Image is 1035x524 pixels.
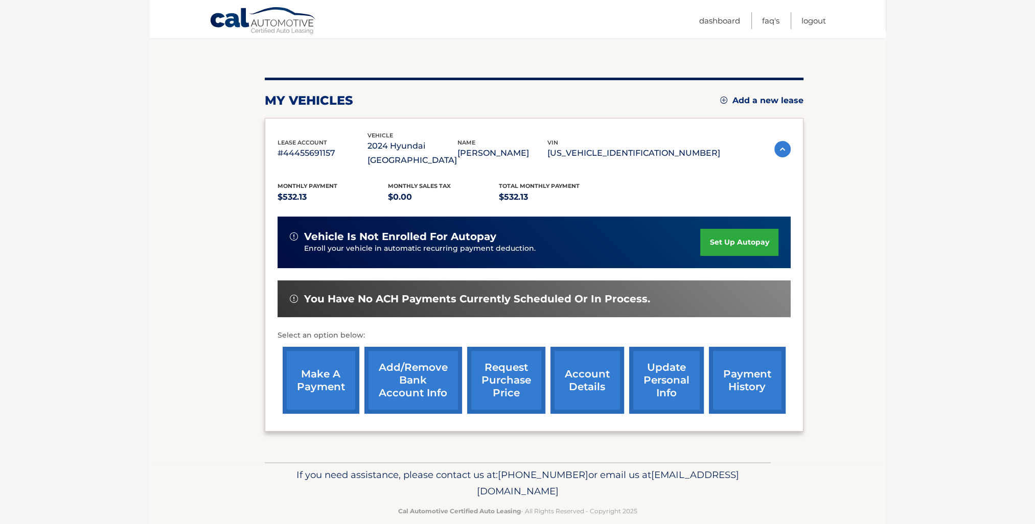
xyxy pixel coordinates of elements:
span: Monthly Payment [278,182,337,189]
a: Add/Remove bank account info [364,347,462,414]
p: $532.13 [278,190,388,204]
span: vehicle is not enrolled for autopay [304,230,496,243]
h2: my vehicles [265,93,353,108]
span: [EMAIL_ADDRESS][DOMAIN_NAME] [477,469,739,497]
a: Add a new lease [720,96,803,106]
img: alert-white.svg [290,295,298,303]
a: Cal Automotive [210,7,317,36]
span: lease account [278,139,327,146]
span: vin [547,139,558,146]
span: name [457,139,475,146]
p: $0.00 [388,190,499,204]
p: If you need assistance, please contact us at: or email us at [271,467,764,499]
p: $532.13 [499,190,610,204]
a: Logout [801,12,826,29]
p: [US_VEHICLE_IDENTIFICATION_NUMBER] [547,146,720,160]
a: update personal info [629,347,704,414]
p: [PERSON_NAME] [457,146,547,160]
p: - All Rights Reserved - Copyright 2025 [271,506,764,516]
a: account details [550,347,624,414]
p: Enroll your vehicle in automatic recurring payment deduction. [304,243,701,254]
a: request purchase price [467,347,545,414]
img: accordion-active.svg [774,141,791,157]
a: Dashboard [699,12,740,29]
span: Monthly sales Tax [388,182,451,189]
a: set up autopay [700,229,778,256]
a: payment history [709,347,786,414]
span: Total Monthly Payment [499,182,580,189]
span: vehicle [367,132,393,139]
a: make a payment [283,347,359,414]
span: You have no ACH payments currently scheduled or in process. [304,293,650,305]
p: #44455691157 [278,146,367,160]
p: Select an option below: [278,329,791,342]
span: [PHONE_NUMBER] [498,469,588,481]
a: FAQ's [762,12,779,29]
strong: Cal Automotive Certified Auto Leasing [398,507,521,515]
p: 2024 Hyundai [GEOGRAPHIC_DATA] [367,139,457,168]
img: alert-white.svg [290,232,298,241]
img: add.svg [720,97,727,104]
